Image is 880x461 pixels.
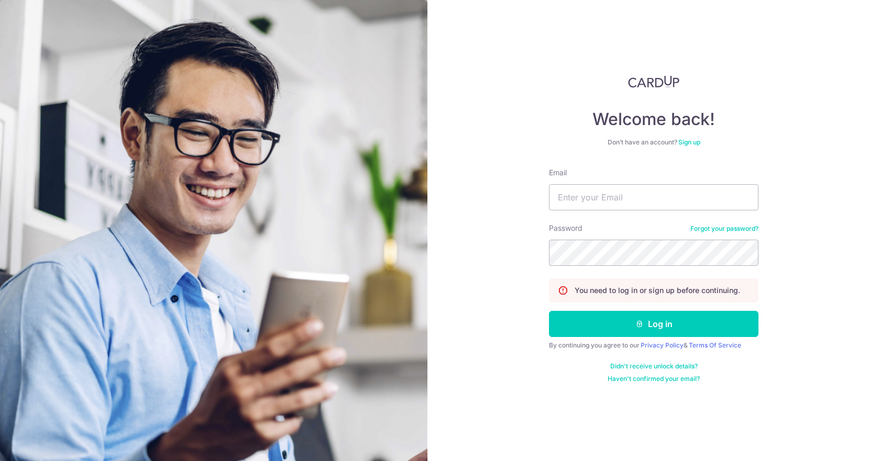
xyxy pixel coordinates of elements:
[689,341,741,349] a: Terms Of Service
[641,341,684,349] a: Privacy Policy
[549,341,758,350] div: By continuing you agree to our &
[610,362,698,370] a: Didn't receive unlock details?
[608,375,700,383] a: Haven't confirmed your email?
[549,138,758,147] div: Don’t have an account?
[549,167,567,178] label: Email
[628,75,679,88] img: CardUp Logo
[549,109,758,130] h4: Welcome back!
[549,311,758,337] button: Log in
[549,223,582,233] label: Password
[690,224,758,233] a: Forgot your password?
[575,285,740,296] p: You need to log in or sign up before continuing.
[549,184,758,210] input: Enter your Email
[678,138,700,146] a: Sign up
